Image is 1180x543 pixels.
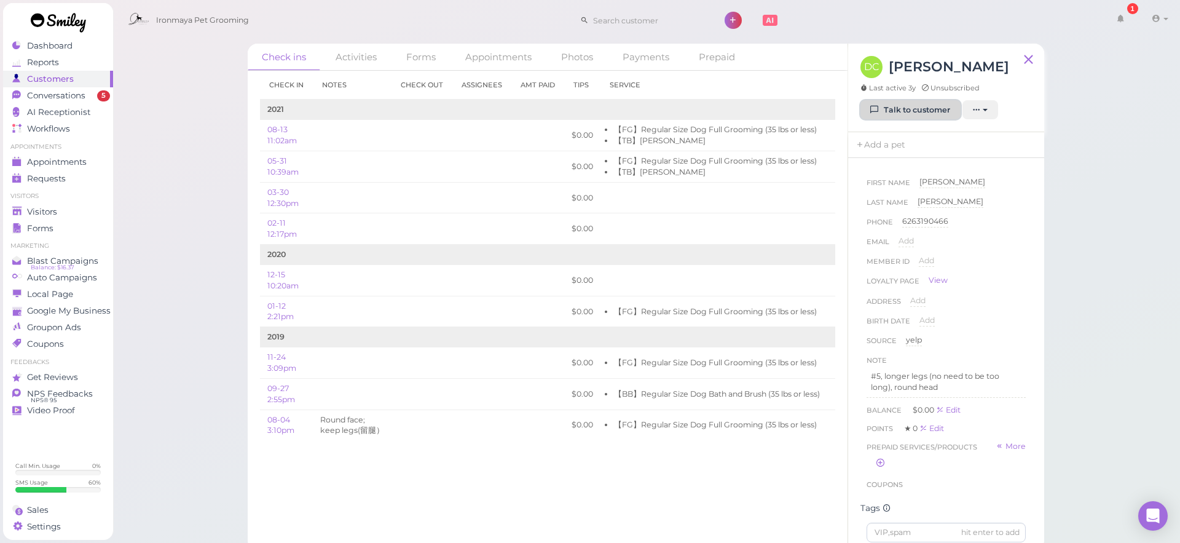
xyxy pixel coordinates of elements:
a: Check ins [248,44,320,71]
b: 2019 [267,332,285,341]
span: DC [860,56,883,78]
a: Get Reviews [3,369,113,386]
a: Edit [835,224,849,233]
a: Edit [835,307,849,316]
span: Requests [27,173,66,184]
a: Edit [835,193,849,202]
div: Open Intercom Messenger [1138,501,1168,531]
th: Notes [313,71,391,100]
a: Forms [392,44,450,70]
div: [PERSON_NAME] [918,196,983,208]
span: $0.00 [913,405,936,414]
span: Coupons [867,480,903,489]
span: Settings [27,521,61,532]
a: 02-11 12:17pm [267,218,297,239]
span: Customers [27,74,74,84]
div: hit enter to add [961,527,1020,538]
th: Service [600,71,827,100]
span: Reports [27,57,59,68]
a: 12-15 10:20am [267,270,299,290]
a: 05-31 10:39am [267,156,299,176]
span: Phone [867,216,893,236]
span: Forms [27,223,53,234]
th: Check in [260,71,313,100]
span: Coupons [27,339,64,349]
span: Member ID [867,255,910,275]
input: VIP,spam [867,523,1026,542]
span: Balance [867,406,903,414]
a: Edit [835,389,849,398]
li: 【TB】[PERSON_NAME] [614,167,820,178]
span: Prepaid services/products [867,441,977,453]
span: Address [867,295,901,315]
span: Conversations [27,90,85,101]
h3: [PERSON_NAME] [889,56,1009,77]
th: Check out [391,71,452,100]
span: Add [910,296,926,305]
td: $0.00 [564,120,600,151]
span: NPS Feedbacks [27,389,93,399]
span: Email [867,236,889,255]
div: 1 [1127,3,1138,14]
span: Ironmaya Pet Grooming [156,3,249,38]
a: 08-04 3:10pm [267,415,294,435]
span: Video Proof [27,405,75,416]
span: Groupon Ads [27,322,81,333]
a: Photos [547,44,607,70]
a: Workflows [3,121,113,137]
span: 5 [97,90,110,101]
span: Points [867,424,895,433]
p: #5, longer legs (no need to be too long), round head [871,371,1021,393]
a: Edit [835,130,849,140]
span: Sales [27,505,49,515]
a: Requests [3,170,113,187]
div: Note [867,354,887,367]
a: Appointments [451,44,546,70]
span: Appointments [27,157,87,167]
a: Edit [835,420,849,429]
span: Local Page [27,289,73,299]
li: 【FG】Regular Size Dog Full Grooming (35 lbs or less) [614,357,820,368]
a: Dashboard [3,38,113,54]
a: Activities [321,44,391,70]
div: 6263190466 [902,216,948,228]
td: $0.00 [564,296,600,327]
div: Tags [860,503,1032,513]
td: $0.00 [564,410,600,440]
span: Unsubscribed [922,83,980,93]
a: Local Page [3,286,113,303]
td: $0.00 [564,151,600,183]
span: NPS® 95 [31,395,57,405]
a: Groupon Ads [3,319,113,336]
li: Appointments [3,143,113,151]
span: Blast Campaigns [27,256,98,266]
span: Balance: $16.37 [31,263,74,272]
a: Edit [919,424,944,433]
a: AI Receptionist [3,104,113,121]
div: yelp [906,335,922,346]
span: First Name [867,176,910,196]
td: $0.00 [564,347,600,379]
input: Search customer [589,10,708,30]
a: Auto Campaigns [3,269,113,286]
span: Loyalty page [867,275,919,292]
span: ★ 0 [904,424,919,433]
span: Add [919,315,935,325]
b: 2020 [267,250,286,259]
th: Assignees [452,71,511,100]
td: $0.00 [564,264,600,296]
a: Edit [835,275,849,285]
a: Prepaid [685,44,749,70]
span: Add [899,236,914,245]
a: Payments [608,44,683,70]
td: $0.00 [564,213,600,245]
span: Auto Campaigns [27,272,97,283]
a: Settings [3,518,113,535]
a: Google My Business [3,303,113,319]
a: Edit [835,162,849,171]
a: Blast Campaigns Balance: $16.37 [3,253,113,269]
td: Round face; keep legs(留腿） [313,410,391,440]
div: Edit [936,405,961,414]
span: Google My Business [27,306,111,316]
